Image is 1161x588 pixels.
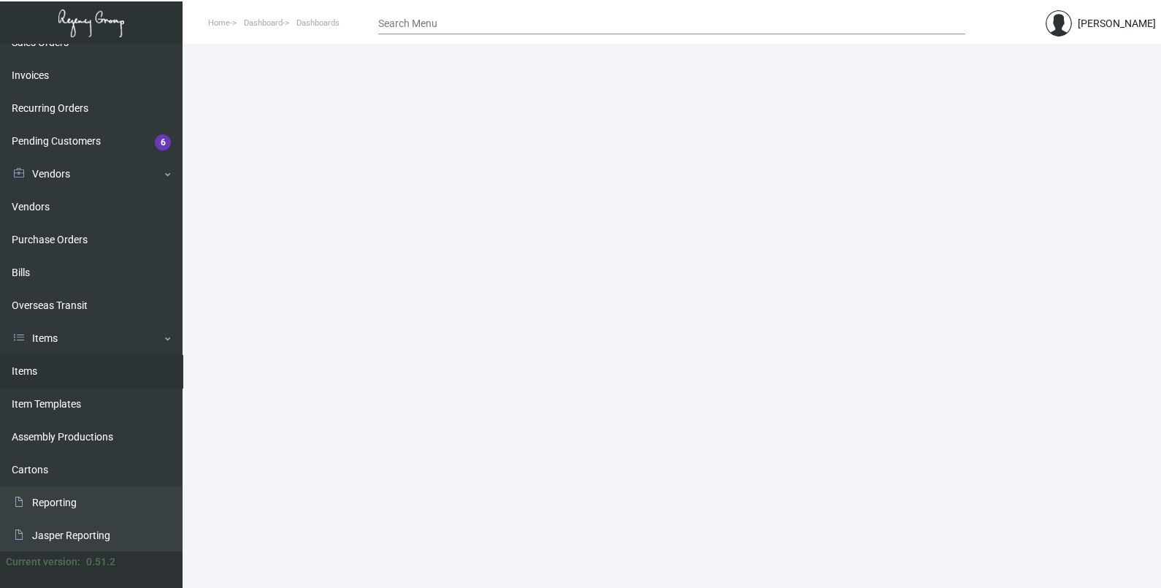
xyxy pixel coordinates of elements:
div: Current version: [6,554,80,570]
span: Home [208,18,230,28]
div: [PERSON_NAME] [1078,16,1156,31]
span: Dashboards [296,18,340,28]
span: Dashboard [244,18,283,28]
img: admin@bootstrapmaster.com [1046,10,1072,37]
div: 0.51.2 [86,554,115,570]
